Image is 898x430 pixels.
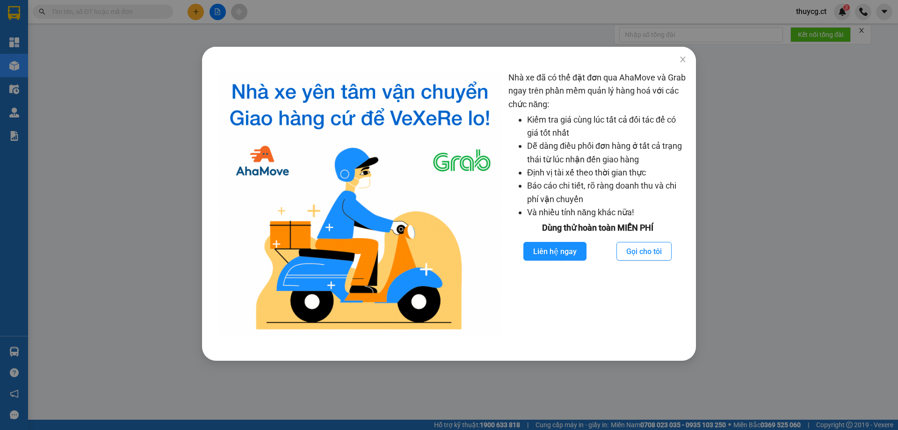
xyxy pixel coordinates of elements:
div: Dùng thử hoàn toàn MIỄN PHÍ [508,221,687,234]
button: Close [670,47,696,73]
li: Định vị tài xế theo thời gian thực [527,166,687,179]
li: Kiểm tra giá cùng lúc tất cả đối tác để có giá tốt nhất [527,113,687,140]
span: close [679,56,687,63]
li: Và nhiều tính năng khác nữa! [527,206,687,219]
img: logo [219,71,501,337]
span: Gọi cho tôi [626,246,662,257]
li: Báo cáo chi tiết, rõ ràng doanh thu và chi phí vận chuyển [527,179,687,206]
button: Liên hệ ngay [523,242,587,261]
li: Dễ dàng điều phối đơn hàng ở tất cả trạng thái từ lúc nhận đến giao hàng [527,139,687,166]
div: Nhà xe đã có thể đặt đơn qua AhaMove và Grab ngay trên phần mềm quản lý hàng hoá với các chức năng: [508,71,687,337]
span: Liên hệ ngay [533,246,577,257]
button: Gọi cho tôi [616,242,672,261]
